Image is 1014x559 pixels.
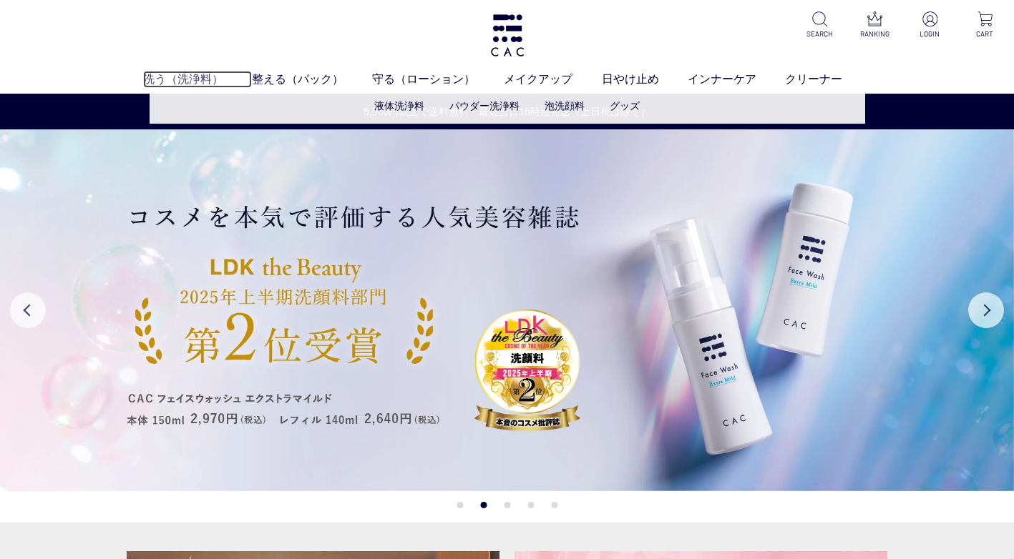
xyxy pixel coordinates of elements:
[449,100,520,112] a: パウダー洗浄料
[252,71,372,88] a: 整える（パック）
[10,292,46,328] button: Previous
[551,502,557,508] button: 5 of 5
[968,292,1004,328] button: Next
[857,11,892,39] a: RANKING
[457,502,463,508] button: 1 of 5
[912,29,947,39] p: LOGIN
[688,71,785,88] a: インナーケア
[504,71,601,88] a: メイクアップ
[527,502,534,508] button: 4 of 5
[545,100,585,112] a: 泡洗顔料
[610,100,640,112] a: グッズ
[802,29,837,39] p: SEARCH
[374,100,424,112] a: 液体洗浄料
[967,29,1003,39] p: CART
[489,14,526,56] img: logo
[372,71,504,88] a: 守る（ローション）
[802,11,837,39] a: SEARCH
[143,71,252,88] a: 洗う（洗浄料）
[1,104,1013,119] a: 5,500円以上で送料無料・最短当日16時迄発送（土日祝は除く）
[602,71,688,88] a: 日やけ止め
[912,11,947,39] a: LOGIN
[480,502,487,508] button: 2 of 5
[967,11,1003,39] a: CART
[504,502,510,508] button: 3 of 5
[857,29,892,39] p: RANKING
[785,71,871,88] a: クリーナー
